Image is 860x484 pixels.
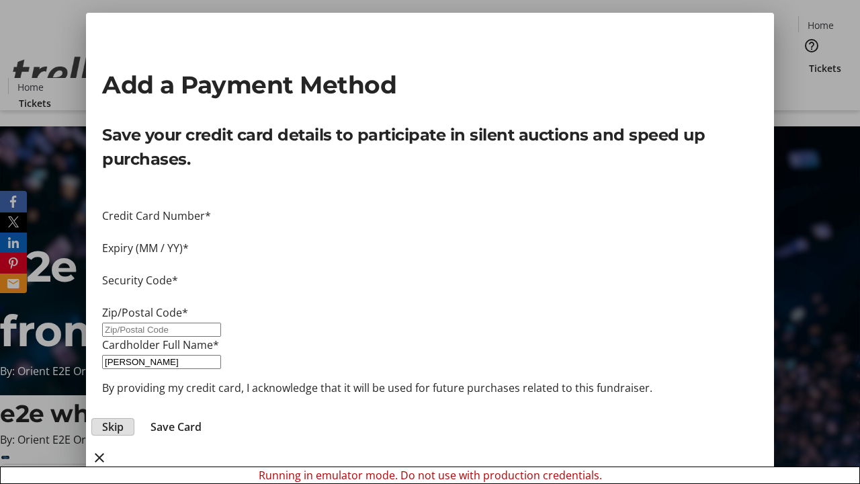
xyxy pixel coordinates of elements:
[140,419,212,435] button: Save Card
[102,380,758,396] p: By providing my credit card, I acknowledge that it will be used for future purchases related to t...
[150,419,202,435] span: Save Card
[102,355,221,369] input: Card Holder Name
[102,241,189,255] label: Expiry (MM / YY)*
[102,288,758,305] iframe: Secure CVC input frame
[102,337,219,352] label: Cardholder Full Name*
[102,273,178,288] label: Security Code*
[102,419,124,435] span: Skip
[86,444,113,471] button: close
[102,67,758,103] h2: Add a Payment Method
[102,208,211,223] label: Credit Card Number*
[102,123,758,171] p: Save your credit card details to participate in silent auctions and speed up purchases.
[102,224,758,240] iframe: Secure card number input frame
[102,323,221,337] input: Zip/Postal Code
[91,418,134,436] button: Skip
[102,305,188,320] label: Zip/Postal Code*
[102,256,758,272] iframe: Secure expiration date input frame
